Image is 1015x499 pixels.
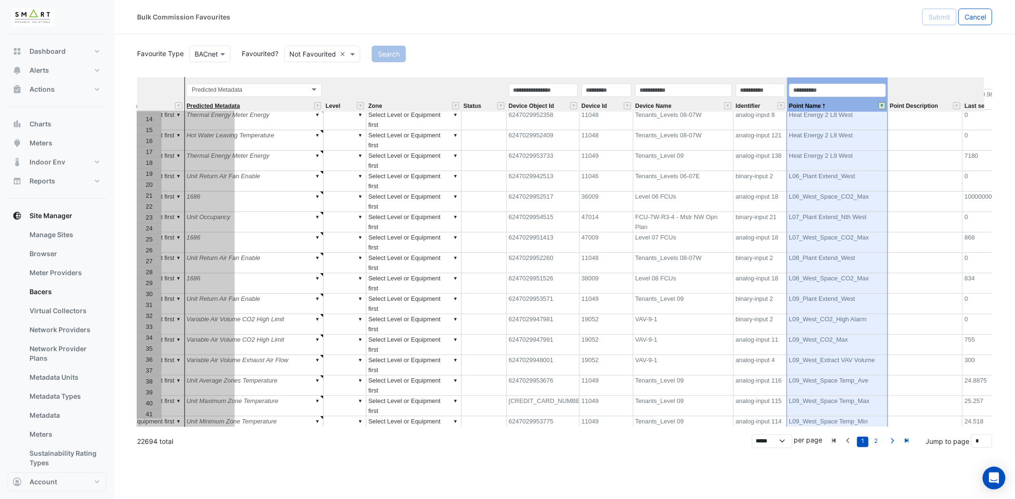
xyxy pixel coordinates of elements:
[146,258,152,265] span: 27
[633,110,734,130] td: Tenants_Levels 08-07W
[366,416,462,437] td: Select Level or Equipment first
[185,130,324,151] td: Hot Water Leaving Temperature
[452,151,459,161] div: ▼
[452,355,459,365] div: ▼
[633,253,734,273] td: Tenants_Levels 08-07W
[734,375,787,396] td: analog-input 116
[633,212,734,232] td: FCU-7W-R3-4 - Mstr NW Opn Plan
[580,416,633,437] td: 11049
[146,159,152,166] span: 18
[452,192,459,202] div: ▼
[507,335,580,355] td: 6247029947991
[146,279,152,287] span: 29
[366,192,462,212] td: Select Level or Equipment first
[185,171,324,192] td: Unit Return Air Fan Enable
[509,103,554,109] span: Device Object Id
[633,335,734,355] td: VAV-9-1
[146,225,152,232] span: 24
[734,212,787,232] td: binary-input 21
[580,253,633,273] td: 11048
[633,294,734,314] td: Tenants_Level 09
[314,335,321,345] div: ▼
[734,192,787,212] td: analog-input 18
[507,110,580,130] td: 6247029952358
[580,294,633,314] td: 11049
[507,396,580,416] td: [CREDIT_CARD_NUMBER]
[146,334,152,341] span: 34
[146,137,152,144] span: 16
[314,253,321,263] div: ▼
[314,130,321,140] div: ▼
[926,436,969,446] label: Jump to page
[146,236,152,243] span: 25
[633,375,734,396] td: Tenants_Level 09
[356,294,364,304] div: ▼
[366,375,462,396] td: Select Level or Equipment first
[983,467,1005,489] div: Open Intercom Messenger
[870,437,881,447] a: 2
[8,172,107,191] button: Reports
[175,110,182,120] div: ▼
[507,273,580,294] td: 6247029951526
[356,171,364,181] div: ▼
[22,368,107,387] a: Metadata Units
[507,314,580,335] td: 6247029947981
[146,115,152,123] span: 14
[452,253,459,263] div: ▼
[463,103,481,109] span: Status
[580,110,633,130] td: 11048
[22,425,107,444] a: Meters
[580,212,633,232] td: 47014
[314,151,321,161] div: ▼
[507,212,580,232] td: 6247029954515
[356,396,364,406] div: ▼
[146,247,152,254] span: 26
[734,314,787,335] td: binary-input 2
[146,181,152,188] span: 20
[12,211,22,221] app-icon: Site Manager
[787,212,888,232] td: L07_Plant Extend_Nth West
[185,253,324,273] td: Unit Return Air Fan Enable
[146,323,152,330] span: 33
[965,103,992,109] span: Last seen
[356,375,364,385] div: ▼
[356,273,364,283] div: ▼
[22,339,107,368] a: Network Provider Plans
[146,126,152,134] span: 15
[452,212,459,222] div: ▼
[787,335,888,355] td: L09_West_CO2_Max
[131,48,184,58] label: Favourite Type
[787,171,888,192] td: L06_Plant Extend_West
[452,375,459,385] div: ▼
[137,12,230,22] div: Bulk Commission Favourites
[22,263,107,282] a: Meter Providers
[356,110,364,120] div: ▼
[789,103,821,109] span: Point Name
[633,192,734,212] td: Level 06 FCUs
[30,66,49,75] span: Alerts
[857,437,868,447] a: 1
[356,192,364,202] div: ▼
[175,151,182,161] div: ▼
[580,171,633,192] td: 11046
[734,355,787,375] td: analog-input 4
[507,151,580,171] td: 6247029953733
[633,396,734,416] td: Tenants_Level 09
[452,416,459,426] div: ▼
[734,110,787,130] td: analog-input 8
[8,225,107,476] div: Site Manager
[236,48,278,58] label: Favourited?
[112,416,185,437] td: Select Equipment first
[325,103,340,109] span: Level
[734,416,787,437] td: analog-input 114
[22,444,107,472] a: Sustainability Rating Types
[314,294,321,304] div: ▼
[314,212,321,222] div: ▼
[146,214,152,221] span: 23
[734,232,787,253] td: analog-input 18
[734,130,787,151] td: analog-input 121
[580,151,633,171] td: 11049
[452,130,459,140] div: ▼
[146,290,152,297] span: 30
[633,232,734,253] td: Level 07 FCUs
